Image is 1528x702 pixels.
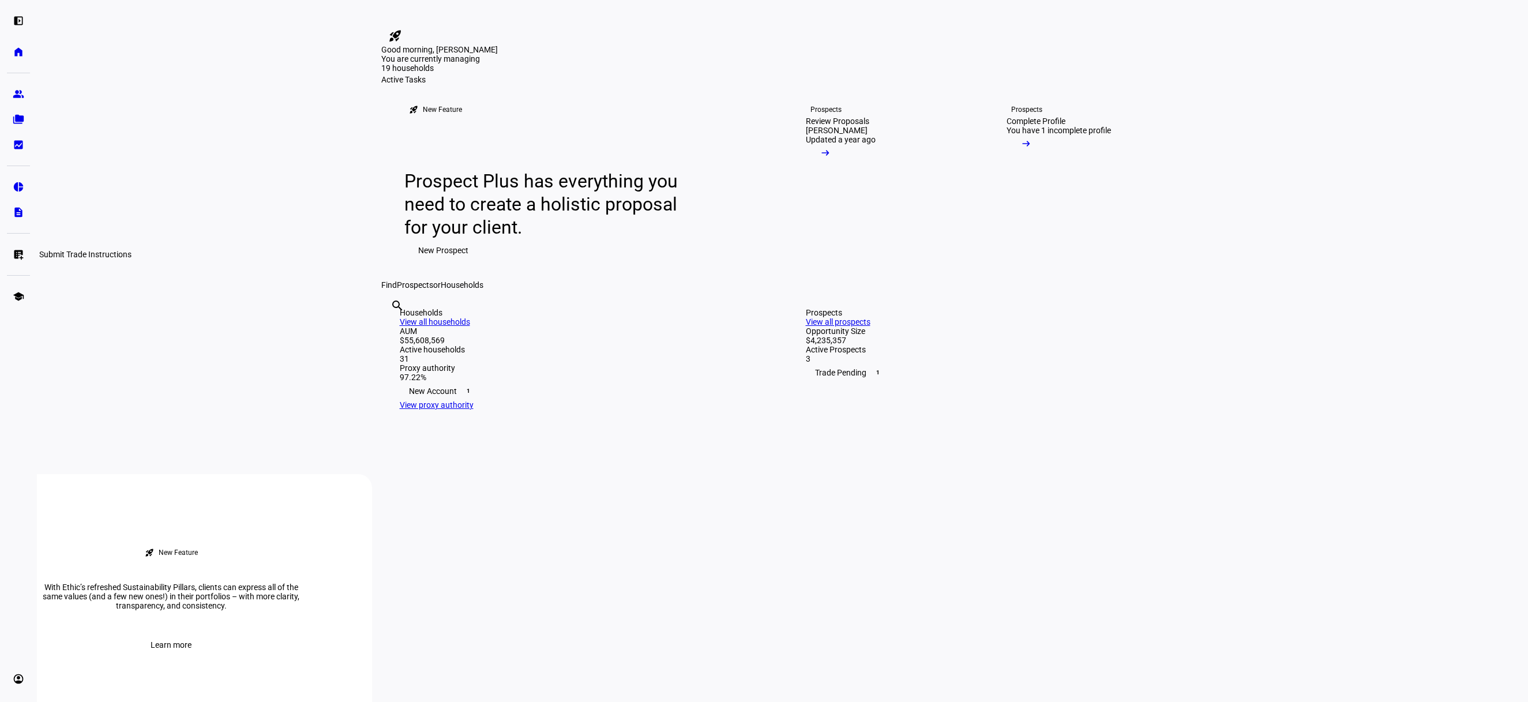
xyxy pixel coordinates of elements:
div: Prospect Plus has everything you need to create a holistic proposal for your client. [404,170,689,239]
eth-mat-symbol: school [13,291,24,302]
eth-mat-symbol: pie_chart [13,181,24,193]
eth-mat-symbol: group [13,88,24,100]
mat-icon: arrow_right_alt [1020,138,1032,149]
eth-mat-symbol: home [13,46,24,58]
eth-mat-symbol: left_panel_open [13,15,24,27]
a: folder_copy [7,108,30,131]
div: New Account [400,382,760,400]
div: Households [400,308,760,317]
div: $55,608,569 [400,336,760,345]
mat-icon: search [391,299,404,313]
mat-icon: rocket_launch [388,29,402,43]
div: Prospects [810,105,842,114]
div: $4,235,357 [806,336,1166,345]
span: Prospects [397,280,433,290]
a: description [7,201,30,224]
span: 1 [464,386,473,396]
eth-mat-symbol: bid_landscape [13,139,24,151]
div: 31 [400,354,760,363]
div: Prospects [1011,105,1042,114]
a: group [7,82,30,106]
span: 1 [873,368,883,377]
a: home [7,40,30,63]
span: New Prospect [418,239,468,262]
div: Active Tasks [381,75,1184,84]
div: [PERSON_NAME] [806,126,868,135]
input: Enter name of prospect or household [391,314,393,328]
div: You have 1 incomplete profile [1007,126,1111,135]
div: 19 households [381,63,497,75]
div: Active Prospects [806,345,1166,354]
span: You are currently managing [381,54,480,63]
div: Proxy authority [400,363,760,373]
div: Trade Pending [806,363,1166,382]
button: Learn more [137,633,205,656]
a: View all households [400,317,470,326]
mat-icon: rocket_launch [409,105,418,114]
a: ProspectsComplete ProfileYou have 1 incomplete profile [988,84,1180,280]
a: View proxy authority [400,400,474,410]
mat-icon: rocket_launch [145,548,154,557]
div: Opportunity Size [806,326,1166,336]
div: Complete Profile [1007,117,1065,126]
div: Good morning, [PERSON_NAME] [381,45,1184,54]
div: Review Proposals [806,117,869,126]
div: New Feature [159,548,198,557]
a: pie_chart [7,175,30,198]
div: Updated a year ago [806,135,876,144]
div: AUM [400,326,760,336]
div: With Ethic’s refreshed Sustainability Pillars, clients can express all of the same values (and a ... [27,583,316,610]
eth-mat-symbol: list_alt_add [13,249,24,260]
mat-icon: arrow_right_alt [820,147,831,159]
eth-mat-symbol: description [13,207,24,218]
div: Submit Trade Instructions [35,247,136,261]
eth-mat-symbol: folder_copy [13,114,24,125]
div: Prospects [806,308,1166,317]
span: Households [441,280,483,290]
span: Learn more [151,633,192,656]
a: ProspectsReview Proposals[PERSON_NAME]Updated a year ago [787,84,979,280]
button: New Prospect [404,239,482,262]
div: 3 [806,354,1166,363]
div: Active households [400,345,760,354]
div: 97.22% [400,373,760,382]
div: Find or [381,280,1184,290]
div: New Feature [423,105,462,114]
a: View all prospects [806,317,870,326]
a: bid_landscape [7,133,30,156]
eth-mat-symbol: account_circle [13,673,24,685]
